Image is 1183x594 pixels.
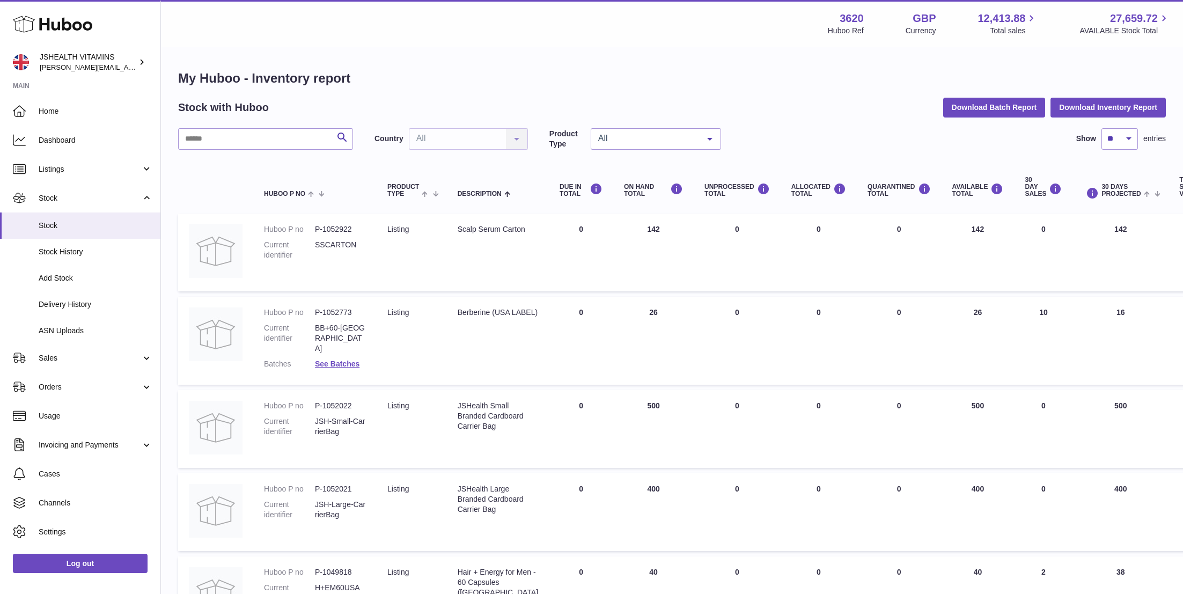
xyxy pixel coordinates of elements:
[1050,98,1166,117] button: Download Inventory Report
[781,390,857,468] td: 0
[1143,134,1166,144] span: entries
[315,484,366,494] dd: P-1052021
[978,11,1025,26] span: 12,413.88
[40,63,215,71] span: [PERSON_NAME][EMAIL_ADDRESS][DOMAIN_NAME]
[624,183,683,197] div: ON HAND Total
[39,221,152,231] span: Stock
[315,360,359,368] a: See Batches
[942,214,1015,291] td: 142
[942,390,1015,468] td: 500
[264,240,315,260] dt: Current identifier
[264,416,315,437] dt: Current identifier
[1014,214,1072,291] td: 0
[868,183,931,197] div: QUARANTINED Total
[39,135,152,145] span: Dashboard
[264,359,315,369] dt: Batches
[178,70,1166,87] h1: My Huboo - Inventory report
[178,100,269,115] h2: Stock with Huboo
[387,225,409,233] span: listing
[943,98,1046,117] button: Download Batch Report
[39,440,141,450] span: Invoicing and Payments
[791,183,846,197] div: ALLOCATED Total
[39,106,152,116] span: Home
[315,567,366,577] dd: P-1049818
[1079,11,1170,36] a: 27,659.72 AVAILABLE Stock Total
[264,307,315,318] dt: Huboo P no
[39,193,141,203] span: Stock
[264,323,315,354] dt: Current identifier
[39,411,152,421] span: Usage
[840,11,864,26] strong: 3620
[264,484,315,494] dt: Huboo P no
[549,473,613,551] td: 0
[1076,134,1096,144] label: Show
[264,224,315,234] dt: Huboo P no
[694,297,781,385] td: 0
[189,484,243,538] img: product image
[613,214,694,291] td: 142
[560,183,602,197] div: DUE IN TOTAL
[1072,214,1169,291] td: 142
[897,225,901,233] span: 0
[1025,177,1062,198] div: 30 DAY SALES
[613,390,694,468] td: 500
[315,323,366,354] dd: BB+60-[GEOGRAPHIC_DATA]
[942,297,1015,385] td: 26
[39,498,152,508] span: Channels
[39,382,141,392] span: Orders
[942,473,1015,551] td: 400
[374,134,403,144] label: Country
[39,247,152,257] span: Stock History
[1014,473,1072,551] td: 0
[39,299,152,310] span: Delivery History
[1072,473,1169,551] td: 400
[387,401,409,410] span: listing
[39,527,152,537] span: Settings
[781,214,857,291] td: 0
[315,307,366,318] dd: P-1052773
[1014,390,1072,468] td: 0
[315,240,366,260] dd: SSCARTON
[1014,297,1072,385] td: 10
[952,183,1004,197] div: AVAILABLE Total
[189,401,243,454] img: product image
[694,473,781,551] td: 0
[39,164,141,174] span: Listings
[13,54,29,70] img: francesca@jshealthvitamins.com
[264,190,305,197] span: Huboo P no
[828,26,864,36] div: Huboo Ref
[387,485,409,493] span: listing
[458,307,538,318] div: Berberine (USA LABEL)
[40,52,136,72] div: JSHEALTH VITAMINS
[897,308,901,317] span: 0
[13,554,148,573] a: Log out
[549,297,613,385] td: 0
[1110,11,1158,26] span: 27,659.72
[704,183,770,197] div: UNPROCESSED Total
[781,297,857,385] td: 0
[913,11,936,26] strong: GBP
[1072,297,1169,385] td: 16
[613,297,694,385] td: 26
[264,500,315,520] dt: Current identifier
[315,500,366,520] dd: JSH-Large-CarrierBag
[549,129,585,149] label: Product Type
[458,224,538,234] div: Scalp Serum Carton
[897,485,901,493] span: 0
[549,390,613,468] td: 0
[315,224,366,234] dd: P-1052922
[906,26,936,36] div: Currency
[613,473,694,551] td: 400
[549,214,613,291] td: 0
[1072,390,1169,468] td: 500
[39,469,152,479] span: Cases
[781,473,857,551] td: 0
[189,224,243,278] img: product image
[990,26,1038,36] span: Total sales
[458,484,538,515] div: JSHealth Large Branded Cardboard Carrier Bag
[1079,26,1170,36] span: AVAILABLE Stock Total
[315,416,366,437] dd: JSH-Small-CarrierBag
[978,11,1038,36] a: 12,413.88 Total sales
[897,401,901,410] span: 0
[264,567,315,577] dt: Huboo P no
